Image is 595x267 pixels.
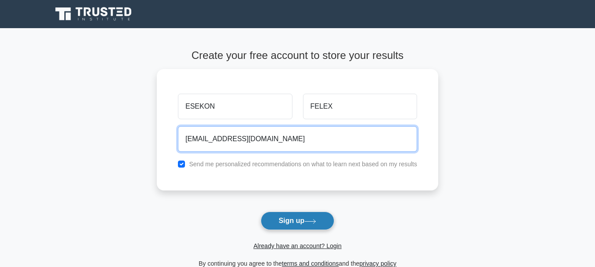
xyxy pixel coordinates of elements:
input: Last name [303,94,417,119]
a: Already have an account? Login [253,242,341,249]
button: Sign up [261,212,335,230]
h4: Create your free account to store your results [157,49,438,62]
label: Send me personalized recommendations on what to learn next based on my results [189,161,417,168]
a: terms and conditions [282,260,339,267]
input: First name [178,94,292,119]
a: privacy policy [359,260,396,267]
input: Email [178,126,417,152]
